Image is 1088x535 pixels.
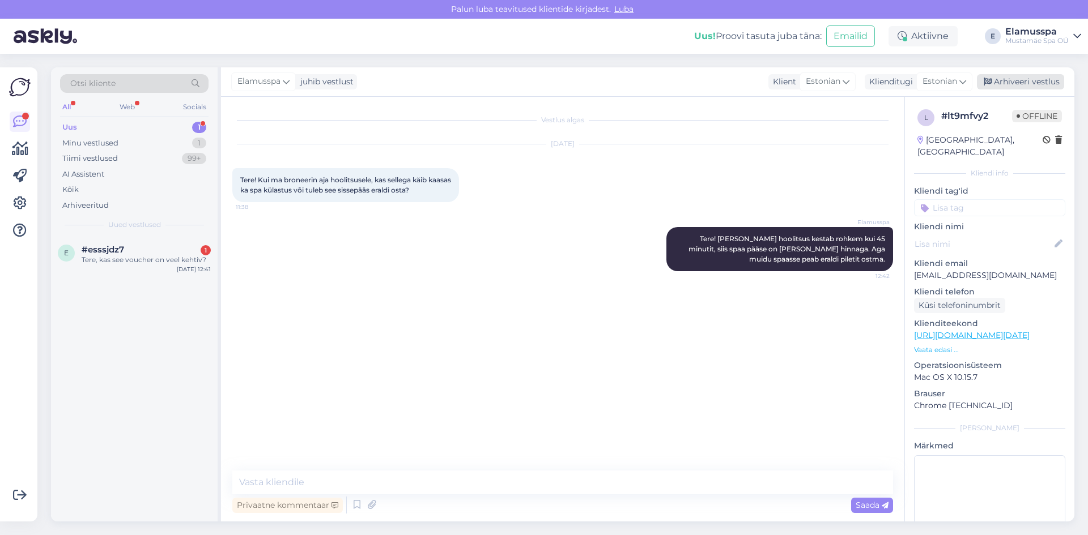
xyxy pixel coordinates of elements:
[240,176,453,194] span: Tere! Kui ma broneerin aja hoolitsusele, kas sellega käib kaasas ka spa külastus või tuleb see si...
[694,31,716,41] b: Uus!
[232,115,893,125] div: Vestlus algas
[296,76,354,88] div: juhib vestlust
[768,76,796,88] div: Klient
[914,423,1065,433] div: [PERSON_NAME]
[914,269,1065,281] p: [EMAIL_ADDRESS][DOMAIN_NAME]
[611,4,637,14] span: Luba
[237,75,280,88] span: Elamusspa
[192,138,206,149] div: 1
[914,440,1065,452] p: Märkmed
[924,113,928,122] span: l
[1005,27,1069,36] div: Elamusspa
[914,359,1065,371] p: Operatsioonisüsteem
[914,258,1065,269] p: Kliendi email
[914,185,1065,197] p: Kliendi tag'id
[62,138,118,149] div: Minu vestlused
[826,25,875,47] button: Emailid
[856,500,889,510] span: Saada
[914,298,1005,313] div: Küsi telefoninumbrit
[923,75,957,88] span: Estonian
[694,29,822,43] div: Proovi tasuta juba täna:
[914,221,1065,233] p: Kliendi nimi
[182,153,206,164] div: 99+
[914,371,1065,383] p: Mac OS X 10.15.7
[806,75,840,88] span: Estonian
[232,498,343,513] div: Privaatne kommentaar
[914,286,1065,298] p: Kliendi telefon
[201,245,211,255] div: 1
[62,184,79,195] div: Kõik
[977,74,1064,89] div: Arhiveeri vestlus
[62,200,109,211] div: Arhiveeritud
[181,100,209,114] div: Socials
[1005,27,1081,45] a: ElamusspaMustamäe Spa OÜ
[62,122,77,133] div: Uus
[1005,36,1069,45] div: Mustamäe Spa OÜ
[914,199,1065,216] input: Lisa tag
[688,234,887,263] span: Tere! [PERSON_NAME] hoolitsus kestab rohkem kui 45 minutit, siis spaa pääse on [PERSON_NAME] hinn...
[82,245,124,255] span: #esssjdz7
[941,109,1012,123] div: # lt9mfvy2
[914,345,1065,355] p: Vaata edasi ...
[9,76,31,98] img: Askly Logo
[889,26,958,46] div: Aktiivne
[914,330,1030,340] a: [URL][DOMAIN_NAME][DATE]
[64,249,69,257] span: e
[865,76,913,88] div: Klienditugi
[914,388,1065,400] p: Brauser
[917,134,1043,158] div: [GEOGRAPHIC_DATA], [GEOGRAPHIC_DATA]
[914,400,1065,412] p: Chrome [TECHNICAL_ID]
[914,168,1065,178] div: Kliendi info
[60,100,73,114] div: All
[192,122,206,133] div: 1
[177,265,211,273] div: [DATE] 12:41
[236,203,278,211] span: 11:38
[985,28,1001,44] div: E
[232,139,893,149] div: [DATE]
[82,255,211,265] div: Tere, kas see voucher on veel kehtiv?
[847,272,890,280] span: 12:42
[914,318,1065,329] p: Klienditeekond
[62,153,118,164] div: Tiimi vestlused
[62,169,104,180] div: AI Assistent
[1012,110,1062,122] span: Offline
[847,218,890,226] span: Elamusspa
[70,78,116,89] span: Otsi kliente
[915,238,1052,250] input: Lisa nimi
[117,100,137,114] div: Web
[108,220,161,230] span: Uued vestlused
